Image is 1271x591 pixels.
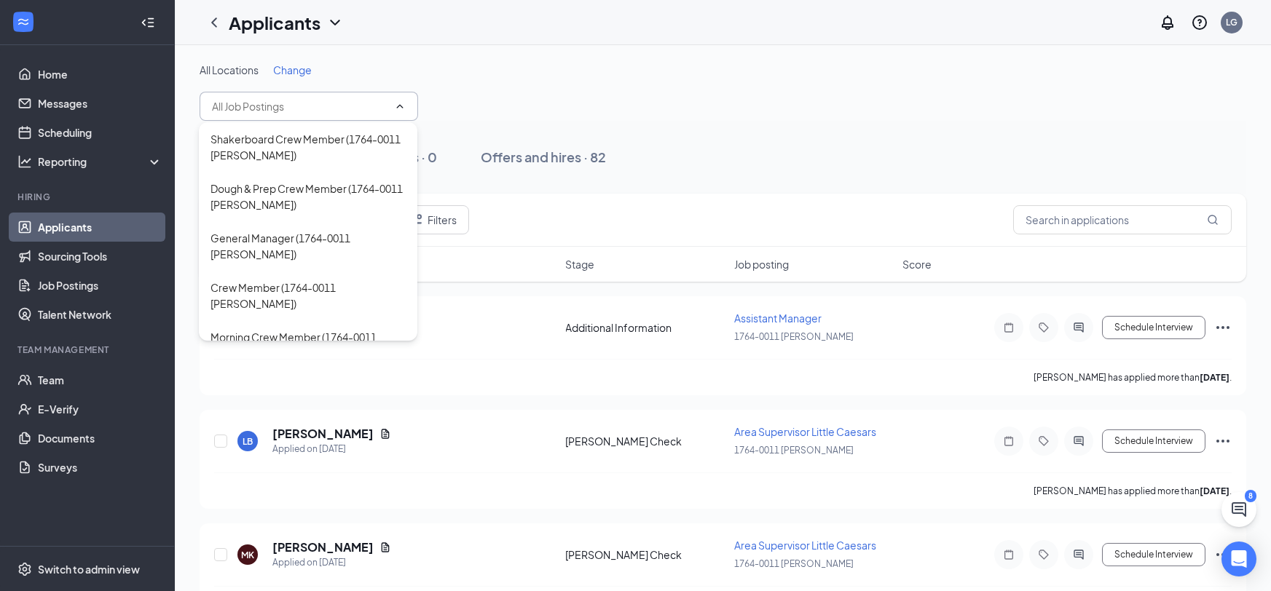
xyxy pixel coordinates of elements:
[1070,549,1087,560] svg: ActiveChat
[1102,429,1205,453] button: Schedule Interview
[38,453,162,482] a: Surveys
[210,279,406,312] div: Crew Member (1764-0011 [PERSON_NAME])
[566,320,725,335] div: Additional Information
[38,242,162,271] a: Sourcing Tools
[1070,322,1087,333] svg: ActiveChat
[1034,371,1232,384] p: [PERSON_NAME] has applied more than .
[210,131,406,163] div: Shakerboard Crew Member (1764-0011 [PERSON_NAME])
[566,434,725,448] div: [PERSON_NAME] Check
[1200,485,1229,496] b: [DATE]
[38,213,162,242] a: Applicants
[272,539,374,555] h5: [PERSON_NAME]
[38,89,162,118] a: Messages
[734,425,876,438] span: Area Supervisor Little Caesars
[379,542,391,553] svg: Document
[1035,435,1052,447] svg: Tag
[1034,485,1232,497] p: [PERSON_NAME] has applied more than .
[229,10,320,35] h1: Applicants
[566,547,725,562] div: [PERSON_NAME] Check
[243,435,253,448] div: LB
[1230,501,1248,518] svg: ChatActive
[734,445,854,456] span: 1764-0011 [PERSON_NAME]
[1221,492,1256,527] button: ChatActive
[395,205,469,234] button: Filter Filters
[17,191,160,203] div: Hiring
[1245,490,1256,502] div: 8
[272,426,374,442] h5: [PERSON_NAME]
[272,555,391,570] div: Applied on [DATE]
[38,60,162,89] a: Home
[1102,316,1205,339] button: Schedule Interview
[379,428,391,440] svg: Document
[38,154,163,169] div: Reporting
[1200,372,1229,383] b: [DATE]
[38,365,162,394] a: Team
[1214,432,1232,450] svg: Ellipses
[141,15,155,30] svg: Collapse
[272,442,391,456] div: Applied on [DATE]
[1000,322,1018,333] svg: Note
[1214,546,1232,563] svg: Ellipses
[210,329,406,361] div: Morning Crew Member (1764-0011 [PERSON_NAME])
[17,344,160,356] div: Team Management
[1226,16,1237,28] div: LG
[1214,319,1232,336] svg: Ellipses
[1070,435,1087,447] svg: ActiveChat
[241,549,254,561] div: MK
[273,63,312,76] span: Change
[200,63,259,76] span: All Locations
[734,331,854,342] span: 1764-0011 [PERSON_NAME]
[1035,322,1052,333] svg: Tag
[734,312,822,325] span: Assistant Manager
[1000,435,1018,447] svg: Note
[38,394,162,424] a: E-Verify
[1221,542,1256,576] div: Open Intercom Messenger
[212,98,388,114] input: All Job Postings
[1102,543,1205,566] button: Schedule Interview
[1207,214,1219,226] svg: MagnifyingGlass
[38,118,162,147] a: Scheduling
[38,562,140,576] div: Switch to admin view
[734,558,854,569] span: 1764-0011 [PERSON_NAME]
[566,257,595,271] span: Stage
[17,562,32,576] svg: Settings
[902,257,932,271] span: Score
[210,181,406,213] div: Dough & Prep Crew Member (1764-0011 [PERSON_NAME])
[1013,205,1232,234] input: Search in applications
[210,230,406,262] div: General Manager (1764-0011 [PERSON_NAME])
[1159,14,1176,31] svg: Notifications
[326,14,344,31] svg: ChevronDown
[38,424,162,453] a: Documents
[734,257,789,271] span: Job posting
[38,271,162,300] a: Job Postings
[734,539,876,552] span: Area Supervisor Little Caesars
[38,300,162,329] a: Talent Network
[205,14,223,31] svg: ChevronLeft
[17,154,32,169] svg: Analysis
[481,148,606,166] div: Offers and hires · 82
[394,100,406,112] svg: ChevronUp
[1035,549,1052,560] svg: Tag
[1000,549,1018,560] svg: Note
[16,15,31,29] svg: WorkstreamLogo
[1191,14,1208,31] svg: QuestionInfo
